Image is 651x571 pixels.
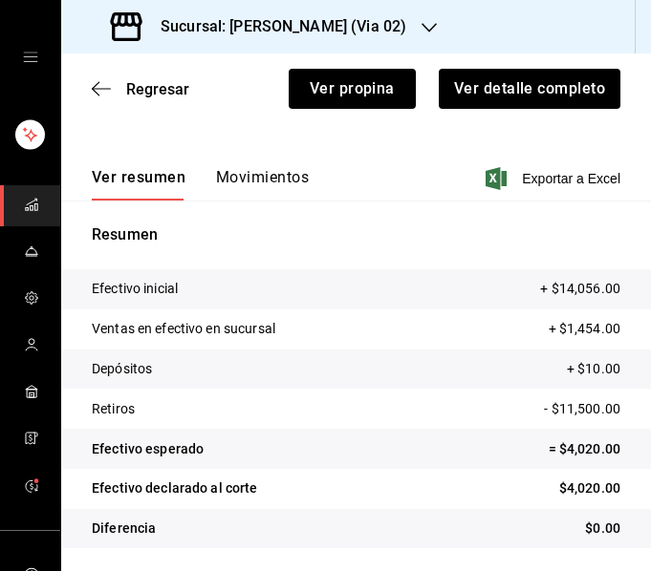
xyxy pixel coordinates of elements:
[585,518,620,539] p: $0.00
[567,359,620,379] p: + $10.00
[439,69,620,109] button: Ver detalle completo
[92,359,152,379] p: Depósitos
[145,15,406,38] h3: Sucursal: [PERSON_NAME] (Via 02)
[92,478,258,498] p: Efectivo declarado al corte
[559,478,620,498] p: $4,020.00
[216,168,309,201] button: Movimientos
[92,518,156,539] p: Diferencia
[92,319,275,339] p: Ventas en efectivo en sucursal
[92,80,189,98] button: Regresar
[549,439,620,459] p: = $4,020.00
[549,319,620,339] p: + $1,454.00
[92,399,135,419] p: Retiros
[92,223,620,246] p: Resumen
[92,168,309,201] div: navigation tabs
[92,439,204,459] p: Efectivo esperado
[540,279,620,299] p: + $14,056.00
[92,279,178,299] p: Efectivo inicial
[126,80,189,98] span: Regresar
[23,50,38,65] button: open drawer
[489,167,620,190] button: Exportar a Excel
[92,168,185,201] button: Ver resumen
[289,69,416,109] button: Ver propina
[544,399,620,419] p: - $11,500.00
